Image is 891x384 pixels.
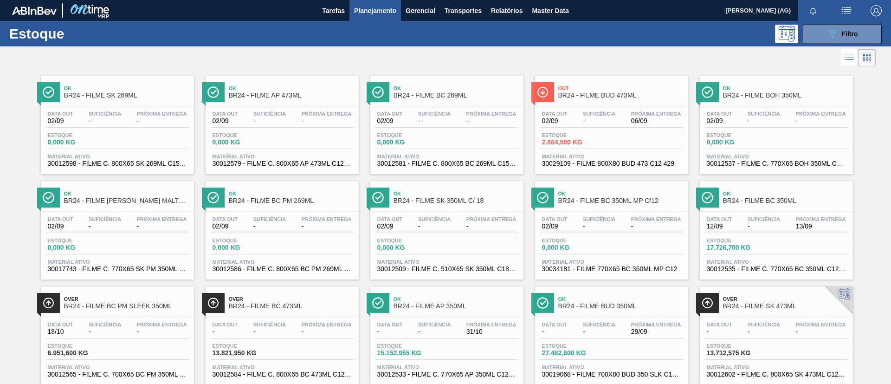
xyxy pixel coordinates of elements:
span: Próxima Entrega [302,111,352,117]
span: 02/09 [48,117,73,124]
span: - [137,223,187,230]
span: - [89,328,121,335]
span: Suficiência [89,322,121,327]
img: Ícone [537,192,549,203]
span: 30012509 - FILME C. 510X65 SK 350ML C18 429 [377,266,517,273]
span: - [542,328,568,335]
span: 02/09 [377,117,403,124]
img: Ícone [537,297,549,309]
a: ÍconeOkBR24 - FILME SK 350ML C/ 18Data out02/09Suficiência-Próxima Entrega-Estoque0,000 KGMateria... [363,174,528,280]
span: Data out [707,216,732,222]
span: Próxima Entrega [631,322,681,327]
span: BR24 - FILME BOH 350ML [723,92,848,99]
span: 02/09 [48,223,73,230]
span: BR24 - FILME AP 350ML [394,303,519,310]
span: 02/09 [213,117,238,124]
span: Material ativo [213,154,352,159]
span: 12/09 [707,223,732,230]
span: 0,000 KG [542,244,607,251]
span: Data out [48,111,73,117]
span: - [748,117,780,124]
span: Over [723,296,848,302]
span: Data out [542,216,568,222]
span: 13.712,575 KG [707,350,772,357]
span: Estoque [707,238,772,243]
span: Próxima Entrega [796,216,846,222]
span: Material ativo [707,154,846,159]
span: BR24 - FILME BC PM 269ML [229,197,354,204]
a: ÍconeOkBR24 - FILME BOH 350MLData out02/09Suficiência-Próxima Entrega-Estoque0,000 KGMaterial ati... [693,69,858,174]
span: Estoque [213,238,278,243]
span: 02/09 [213,223,238,230]
span: Estoque [213,132,278,138]
img: Ícone [43,192,54,203]
span: - [137,328,187,335]
span: Suficiência [418,216,451,222]
img: Ícone [43,297,54,309]
span: Over [64,296,189,302]
span: Data out [377,322,403,327]
a: ÍconeOkBR24 - FILME SK 269MLData out02/09Suficiência-Próxima Entrega-Estoque0,000 KGMaterial ativ... [34,69,199,174]
span: Material ativo [213,259,352,265]
span: Material ativo [377,154,517,159]
span: Data out [542,322,568,327]
span: Data out [213,111,238,117]
span: 0,000 KG [377,244,442,251]
span: Ok [558,191,684,196]
span: 0,000 KG [213,244,278,251]
span: Master Data [532,5,568,16]
span: Ok [64,191,189,196]
span: Transportes [445,5,482,16]
span: Data out [377,216,403,222]
span: - [418,223,451,230]
img: Ícone [537,86,549,98]
span: Ok [64,85,189,91]
img: TNhmsLtSVTkK8tSr43FrP2fwEKptu5GPRR3wAAAABJRU5ErkJggg== [12,7,57,15]
span: - [213,328,238,335]
span: Ok [723,191,848,196]
a: ÍconeOkBR24 - FILME BC 350ML MP C/12Data out02/09Suficiência-Próxima Entrega-Estoque0,000 KGMater... [528,174,693,280]
span: 30012579 - FILME C. 800X65 AP 473ML C12 429 [213,160,352,167]
span: - [796,117,846,124]
span: Suficiência [89,111,121,117]
span: Suficiência [583,111,615,117]
span: - [466,223,517,230]
span: BR24 - FILME SK 350ML C/ 18 [394,197,519,204]
span: - [302,117,352,124]
span: Estoque [48,132,113,138]
span: 30012586 - FILME C. 800X65 BC PM 269ML C15 429 [213,266,352,273]
span: Suficiência [253,216,286,222]
span: Ok [394,85,519,91]
img: Ícone [372,297,384,309]
span: Filtro [842,30,858,38]
span: Material ativo [542,259,681,265]
span: 30012584 - FILME C. 800X65 BC 473ML C12 429 [213,371,352,378]
span: Estoque [542,238,607,243]
img: Ícone [207,192,219,203]
span: - [253,328,286,335]
span: - [583,117,615,124]
span: Ok [558,296,684,302]
span: - [466,117,517,124]
span: BR24 - FILME BC 350ML [723,197,848,204]
span: 30012598 - FILME C. 800X65 SK 269ML C15 429 [48,160,187,167]
span: - [377,328,403,335]
img: Ícone [207,297,219,309]
span: Próxima Entrega [466,111,517,117]
a: ÍconeOkBR24 - FILME AP 473MLData out02/09Suficiência-Próxima Entrega-Estoque0,000 KGMaterial ativ... [199,69,363,174]
span: Suficiência [583,322,615,327]
span: - [302,328,352,335]
button: Notificações [798,4,828,17]
span: - [418,328,451,335]
button: Filtro [803,25,882,43]
span: Próxima Entrega [631,216,681,222]
span: 29/09 [631,328,681,335]
a: ÍconeOkBR24 - FILME BC 269MLData out02/09Suficiência-Próxima Entrega-Estoque0,000 KGMaterial ativ... [363,69,528,174]
span: 0,000 KG [707,139,772,146]
span: Data out [48,216,73,222]
span: Suficiência [418,322,451,327]
span: Ok [394,191,519,196]
span: - [253,117,286,124]
span: Suficiência [253,111,286,117]
span: Próxima Entrega [466,216,517,222]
